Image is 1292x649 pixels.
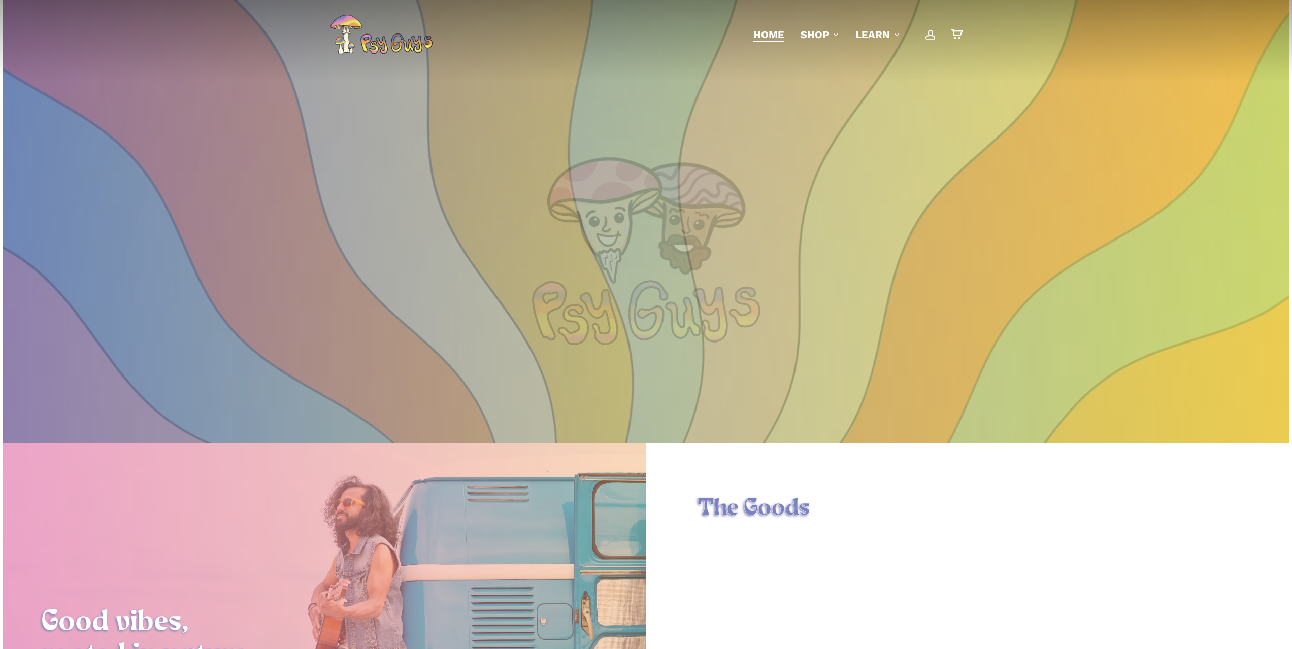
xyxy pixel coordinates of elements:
[532,280,760,345] img: Psychedelic PsyGuys Text Logo
[753,28,784,41] span: Home
[855,27,900,42] a: Learn
[855,28,890,41] span: Learn
[801,27,839,42] a: Shop
[753,27,784,42] a: Home
[801,28,829,41] span: Shop
[330,14,433,55] img: PsyGuys
[698,495,1237,523] h1: The Goods
[545,144,748,296] img: PsyGuys Heads Logo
